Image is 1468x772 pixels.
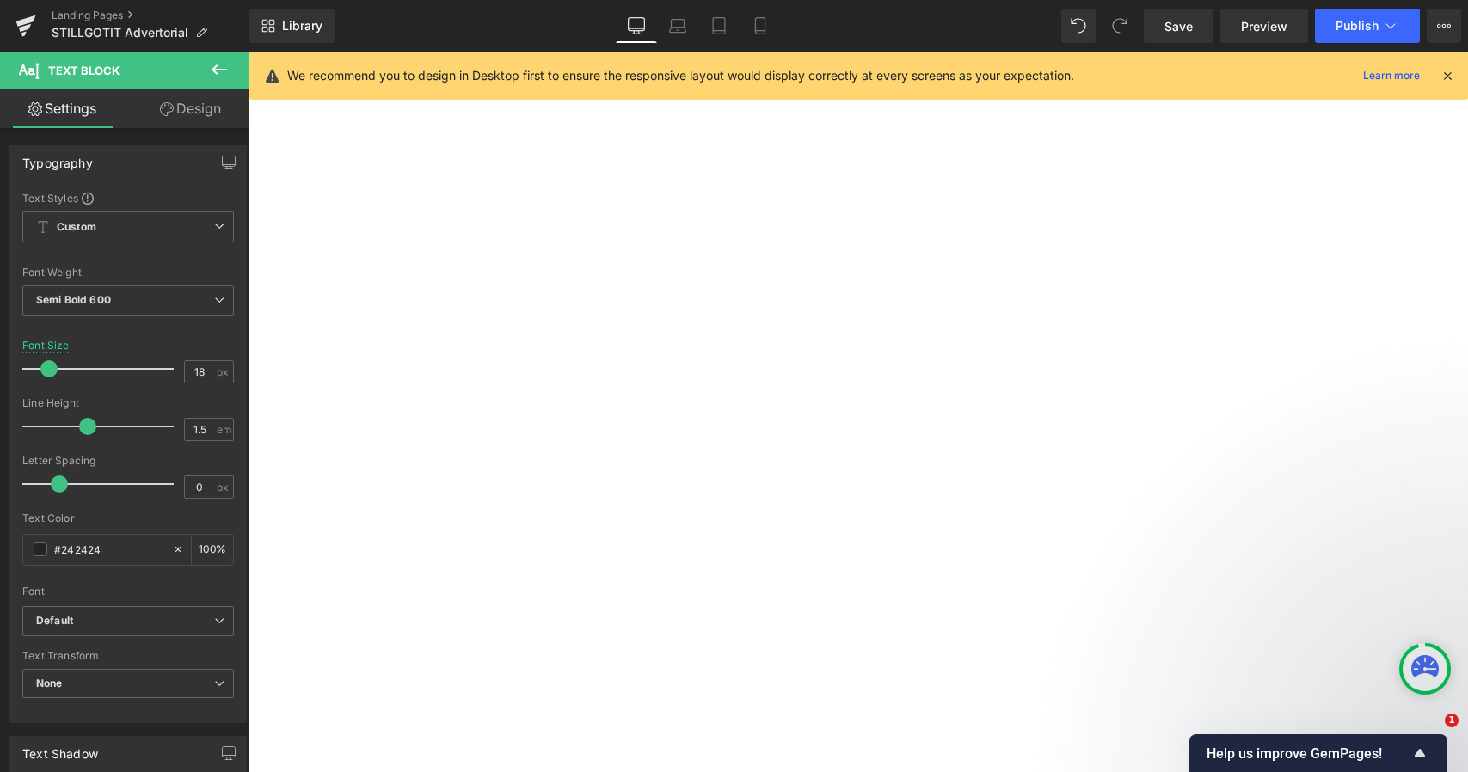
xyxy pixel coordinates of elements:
div: Typography [22,146,93,170]
i: Default [36,614,73,628]
span: 1 [1445,714,1459,727]
a: Learn more [1356,65,1427,86]
span: STILLGOTIT Advertorial [52,26,188,40]
a: Desktop [616,9,657,43]
iframe: Intercom live chat [1410,714,1451,755]
span: em [217,424,231,435]
b: Semi Bold 600 [36,293,111,306]
span: Text Block [48,64,120,77]
button: Redo [1103,9,1137,43]
button: Undo [1061,9,1096,43]
span: px [217,481,231,493]
a: Preview [1220,9,1308,43]
span: Library [282,18,322,34]
div: Font Weight [22,267,234,279]
a: Tablet [698,9,740,43]
button: Publish [1315,9,1420,43]
a: Landing Pages [52,9,249,22]
b: Custom [57,220,96,235]
span: px [217,366,231,377]
span: Save [1164,17,1193,35]
div: Text Color [22,512,234,524]
div: Text Styles [22,191,234,205]
div: Text Transform [22,650,234,662]
div: Letter Spacing [22,455,234,467]
span: Help us improve GemPages! [1207,745,1410,762]
div: Text Shadow [22,737,98,761]
a: New Library [249,9,335,43]
a: Design [128,89,253,128]
button: Show survey - Help us improve GemPages! [1207,743,1430,763]
span: Preview [1241,17,1287,35]
a: Laptop [657,9,698,43]
div: % [192,535,233,565]
span: Publish [1336,19,1379,33]
div: Font Size [22,340,70,352]
a: Mobile [740,9,781,43]
input: Color [54,540,164,559]
p: We recommend you to design in Desktop first to ensure the responsive layout would display correct... [287,66,1074,85]
div: Font [22,585,234,597]
div: Line Height [22,397,234,409]
b: None [36,677,63,689]
button: More [1427,9,1461,43]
